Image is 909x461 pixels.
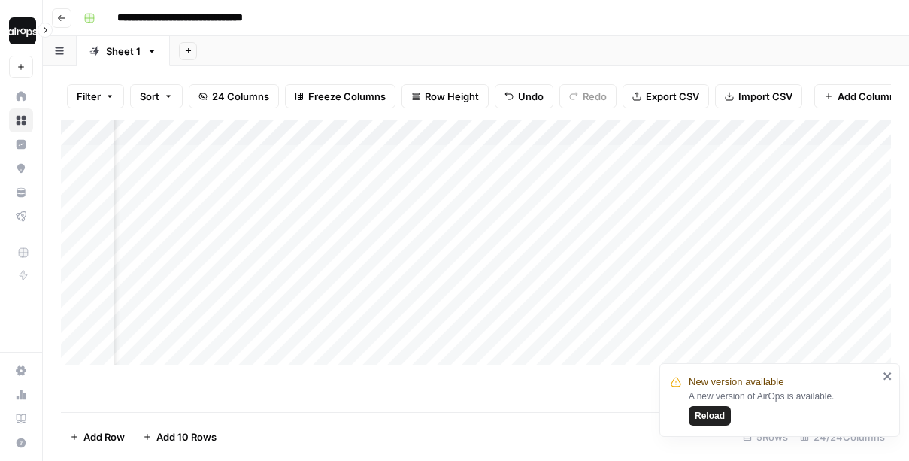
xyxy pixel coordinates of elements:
span: Add 10 Rows [156,429,217,444]
a: Browse [9,108,33,132]
a: Flightpath [9,205,33,229]
span: New version available [689,375,783,390]
button: Add Row [61,425,134,449]
a: Your Data [9,180,33,205]
button: Export CSV [623,84,709,108]
span: Undo [518,89,544,104]
button: Import CSV [715,84,802,108]
button: Sort [130,84,183,108]
a: Insights [9,132,33,156]
a: Settings [9,359,33,383]
a: Opportunities [9,156,33,180]
button: Add Column [814,84,905,108]
a: Learning Hub [9,407,33,431]
span: Import CSV [738,89,792,104]
button: Workspace: Dille-Sandbox [9,12,33,50]
span: Row Height [425,89,479,104]
button: Freeze Columns [285,84,395,108]
span: Freeze Columns [308,89,386,104]
span: Add Row [83,429,125,444]
button: 24 Columns [189,84,279,108]
span: Add Column [838,89,895,104]
a: Home [9,84,33,108]
button: close [883,370,893,382]
span: Redo [583,89,607,104]
button: Filter [67,84,124,108]
button: Row Height [401,84,489,108]
div: Sheet 1 [106,44,141,59]
button: Reload [689,406,731,426]
button: Undo [495,84,553,108]
div: 5 Rows [737,425,794,449]
button: Help + Support [9,431,33,455]
span: Filter [77,89,101,104]
span: Sort [140,89,159,104]
button: Add 10 Rows [134,425,226,449]
img: Dille-Sandbox Logo [9,17,36,44]
div: A new version of AirOps is available. [689,390,878,426]
button: Redo [559,84,617,108]
a: Usage [9,383,33,407]
span: Export CSV [646,89,699,104]
a: Sheet 1 [77,36,170,66]
span: Reload [695,409,725,423]
span: 24 Columns [212,89,269,104]
div: 24/24 Columns [794,425,891,449]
